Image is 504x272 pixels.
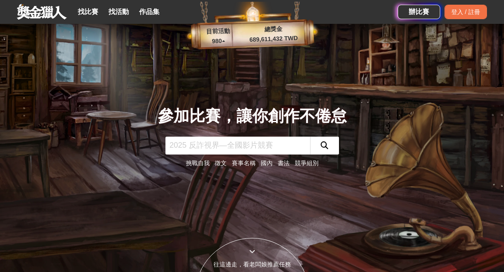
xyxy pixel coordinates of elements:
[74,6,102,18] a: 找比賽
[105,6,132,18] a: 找活動
[201,36,236,46] p: 980 ▴
[215,160,227,166] a: 徵文
[158,104,347,128] div: 參加比賽，讓你創作不倦怠
[444,5,487,19] div: 登入 / 註冊
[295,160,319,166] a: 競爭組別
[278,160,290,166] a: 書法
[232,160,256,166] a: 賽事名稱
[261,160,273,166] a: 國內
[165,137,310,155] input: 2025 反詐視界—全國影片競賽
[398,5,440,19] a: 辦比賽
[195,260,309,269] div: 往這邊走，看老闆娘推薦任務
[136,6,163,18] a: 作品集
[235,33,312,45] p: 689,611,432 TWD
[186,160,210,166] a: 挑戰自我
[235,23,312,35] p: 總獎金
[201,26,235,37] p: 目前活動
